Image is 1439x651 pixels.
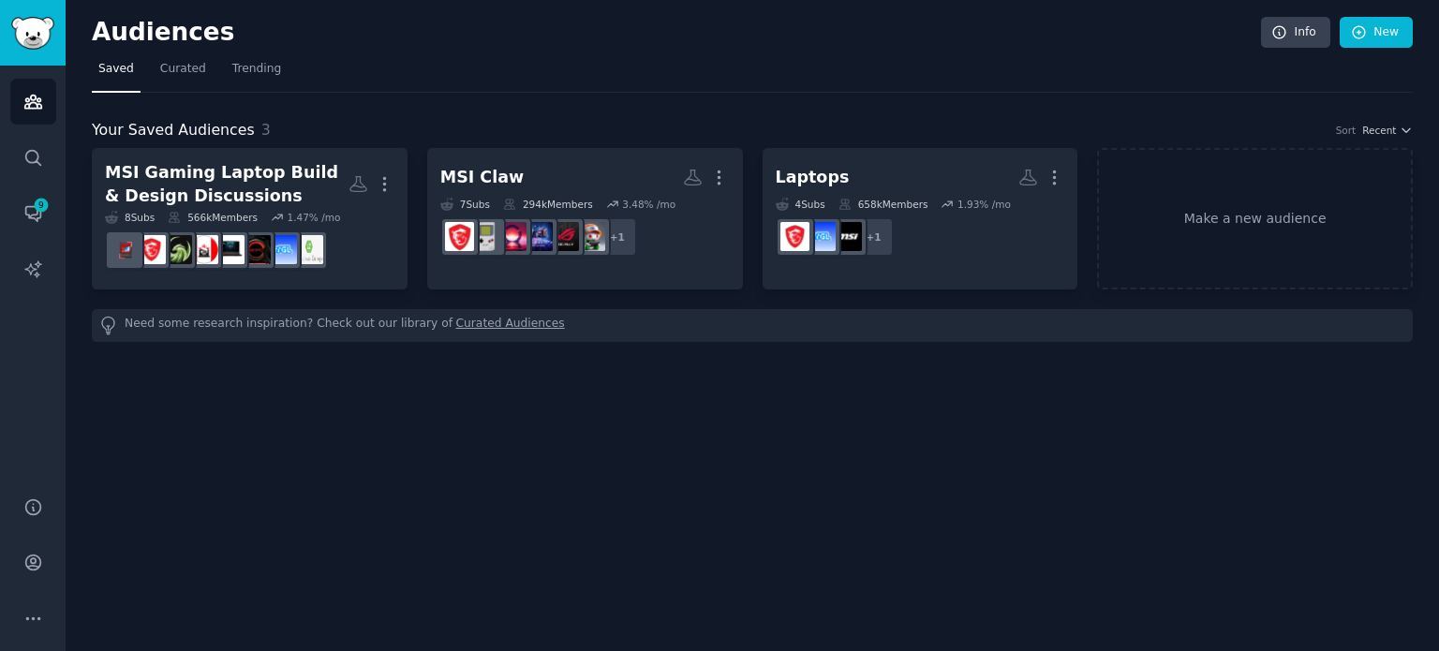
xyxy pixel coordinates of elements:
[576,222,605,251] img: IndiaHandheldGaming
[780,222,809,251] img: MSILaptops
[445,222,474,251] img: MSIClaw
[10,190,56,236] a: 9
[92,18,1261,48] h2: Audiences
[111,235,140,264] img: LaptopDeals
[92,309,1413,342] div: Need some research inspiration? Check out our library of
[456,316,565,335] a: Curated Audiences
[98,61,134,78] span: Saved
[226,54,288,93] a: Trending
[1362,124,1396,137] span: Recent
[503,198,593,211] div: 294k Members
[294,235,323,264] img: LaptopDealsEurope
[11,17,54,50] img: GummySearch logo
[427,148,743,289] a: MSI Claw7Subs294kMembers3.48% /mo+1IndiaHandheldGamingROGAllyMSIClaw_OfficialLegionGoHandheldsMSI...
[168,211,258,224] div: 566k Members
[154,54,213,93] a: Curated
[92,148,408,289] a: MSI Gaming Laptop Build & Design Discussions8Subs566kMembers1.47% /moLaptopDealsEuropeGamingLapto...
[1336,124,1357,137] div: Sort
[1097,148,1413,289] a: Make a new audience
[854,217,894,257] div: + 1
[105,161,349,207] div: MSI Gaming Laptop Build & Design Discussions
[137,235,166,264] img: MSILaptops
[105,211,155,224] div: 8 Sub s
[261,121,271,139] span: 3
[1261,17,1330,49] a: Info
[524,222,553,251] img: MSIClaw_Official
[242,235,271,264] img: mffpc
[550,222,579,251] img: ROGAlly
[440,166,524,189] div: MSI Claw
[189,235,218,264] img: LaptopDealsCanada
[833,222,862,251] img: MSI_Gaming
[287,211,340,224] div: 1.47 % /mo
[776,198,825,211] div: 4 Sub s
[163,235,192,264] img: MSI_Bravo_15_and_17
[763,148,1078,289] a: Laptops4Subs658kMembers1.93% /mo+1MSI_GamingGamingLaptopsMSILaptops
[471,222,500,251] img: Handhelds
[33,199,50,212] span: 9
[440,198,490,211] div: 7 Sub s
[838,198,928,211] div: 658k Members
[160,61,206,78] span: Curated
[957,198,1011,211] div: 1.93 % /mo
[1340,17,1413,49] a: New
[776,166,850,189] div: Laptops
[268,235,297,264] img: GamingLaptops
[92,54,141,93] a: Saved
[92,119,255,142] span: Your Saved Audiences
[497,222,527,251] img: LegionGo
[598,217,637,257] div: + 1
[215,235,245,264] img: MSIGF65THIN
[807,222,836,251] img: GamingLaptops
[622,198,675,211] div: 3.48 % /mo
[232,61,281,78] span: Trending
[1362,124,1413,137] button: Recent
